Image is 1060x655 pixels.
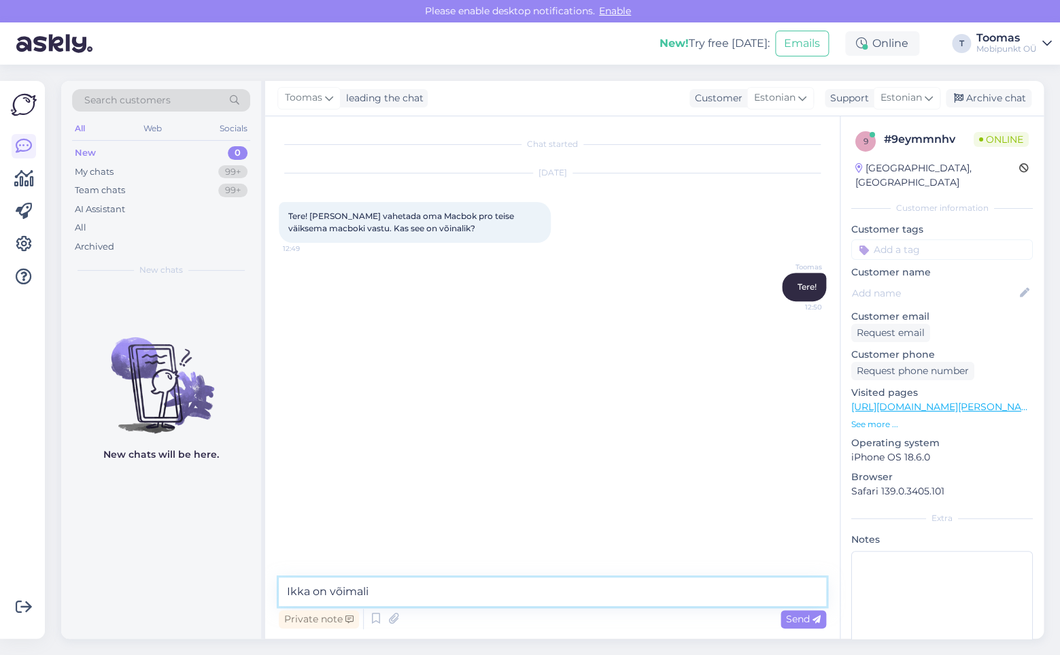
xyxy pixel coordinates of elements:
div: # 9eymmnhv [884,131,974,148]
span: Toomas [771,262,822,272]
img: No chats [61,313,261,435]
p: New chats will be here. [103,448,219,462]
input: Add name [852,286,1017,301]
div: [GEOGRAPHIC_DATA], [GEOGRAPHIC_DATA] [855,161,1019,190]
div: AI Assistant [75,203,125,216]
a: [URL][DOMAIN_NAME][PERSON_NAME] [851,401,1039,413]
p: Customer email [851,309,1033,324]
span: Send [786,613,821,625]
p: See more ... [851,418,1033,431]
div: 99+ [218,165,247,179]
p: Customer phone [851,348,1033,362]
a: ToomasMobipunkt OÜ [976,33,1052,54]
div: Request phone number [851,362,974,380]
div: Customer [689,91,742,105]
span: Tere! [798,282,817,292]
span: Estonian [881,90,922,105]
div: Support [825,91,869,105]
div: [DATE] [279,167,826,179]
div: Archived [75,240,114,254]
p: Visited pages [851,386,1033,400]
b: New! [660,37,689,50]
div: Chat started [279,138,826,150]
div: Toomas [976,33,1037,44]
input: Add a tag [851,239,1033,260]
div: Team chats [75,184,125,197]
span: New chats [139,264,183,276]
span: Tere! [PERSON_NAME] vahetada oma Macbok pro teise väiksema macboki vastu. Kas see on võinalik? [288,211,516,233]
span: Online [974,132,1029,147]
div: All [75,221,86,235]
div: Request email [851,324,930,342]
p: Customer name [851,265,1033,280]
div: leading the chat [341,91,424,105]
img: Askly Logo [11,92,37,118]
span: 9 [864,136,868,146]
div: 99+ [218,184,247,197]
div: Web [141,120,165,137]
div: New [75,146,96,160]
div: Try free [DATE]: [660,35,770,52]
div: Archive chat [946,89,1031,107]
div: 0 [228,146,247,160]
div: Socials [217,120,250,137]
div: All [72,120,88,137]
span: 12:49 [283,243,334,254]
p: Safari 139.0.3405.101 [851,484,1033,499]
p: Notes [851,533,1033,547]
span: Toomas [285,90,322,105]
div: T [952,34,971,53]
p: Browser [851,470,1033,484]
span: Search customers [84,93,171,107]
p: Operating system [851,436,1033,450]
p: Customer tags [851,222,1033,237]
div: My chats [75,165,114,179]
div: Private note [279,610,359,628]
div: Mobipunkt OÜ [976,44,1037,54]
div: Customer information [851,202,1033,214]
span: Enable [595,5,635,17]
div: Online [845,31,919,56]
div: Extra [851,512,1033,524]
p: iPhone OS 18.6.0 [851,450,1033,465]
span: Estonian [754,90,796,105]
textarea: Ikka on võimali [279,577,826,606]
span: 12:50 [771,302,822,312]
button: Emails [775,31,829,56]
